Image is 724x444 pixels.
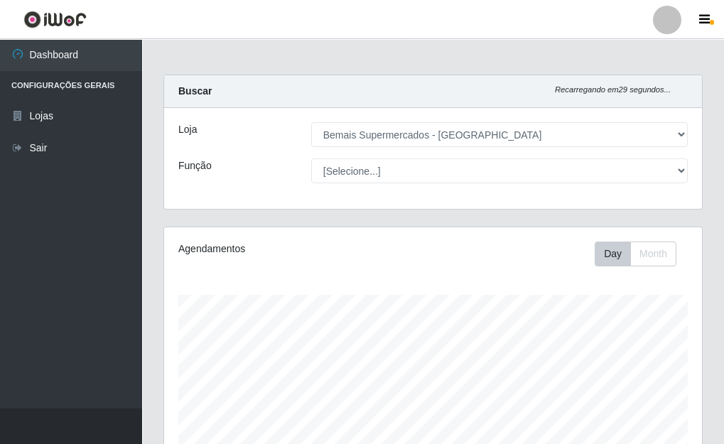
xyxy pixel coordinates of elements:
[555,85,671,94] i: Recarregando em 29 segundos...
[23,11,87,28] img: CoreUI Logo
[178,158,212,173] label: Função
[178,122,197,137] label: Loja
[595,242,676,266] div: First group
[178,242,378,256] div: Agendamentos
[595,242,631,266] button: Day
[595,242,688,266] div: Toolbar with button groups
[630,242,676,266] button: Month
[178,85,212,97] strong: Buscar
